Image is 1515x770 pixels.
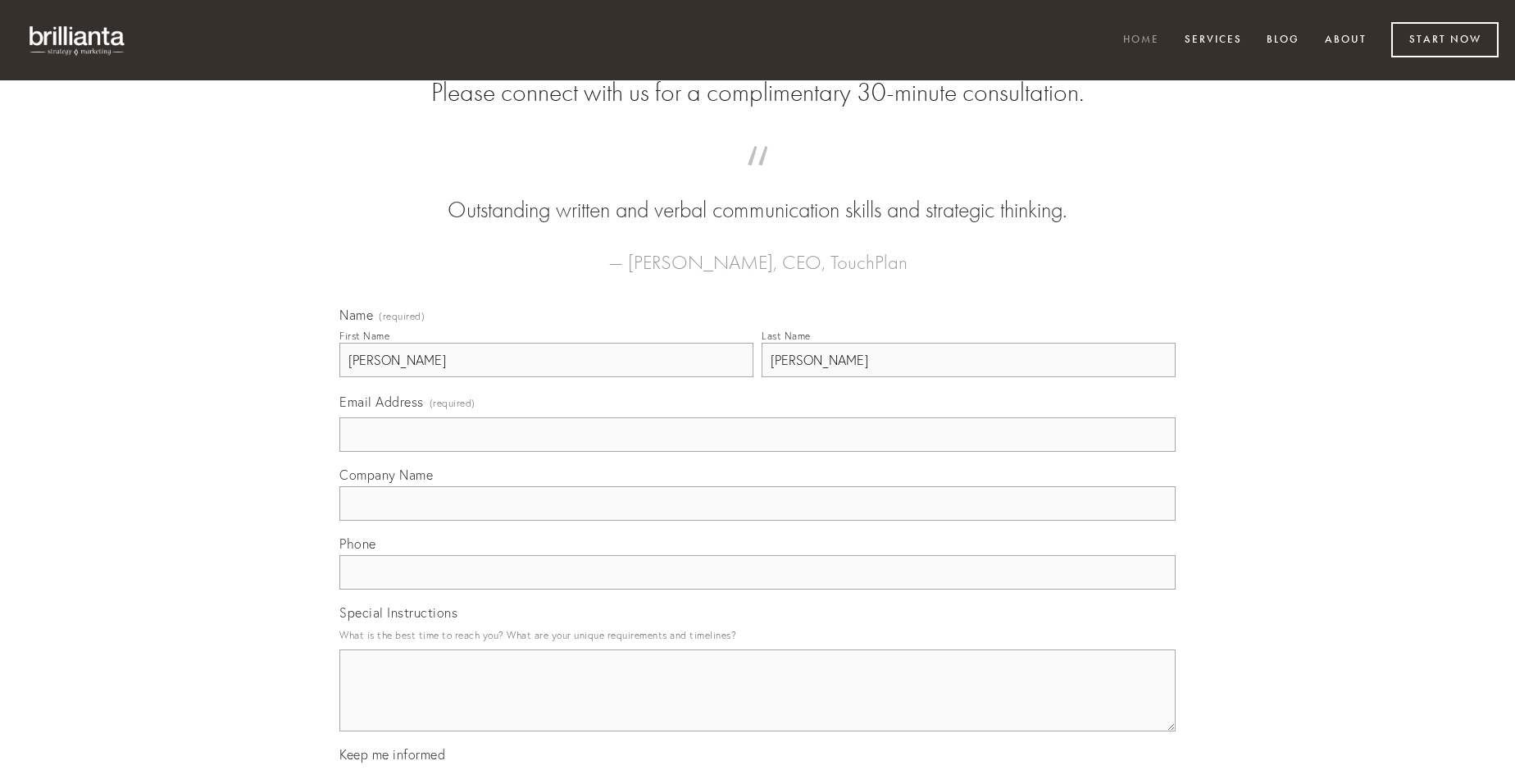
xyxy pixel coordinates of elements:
[339,535,376,552] span: Phone
[1174,27,1253,54] a: Services
[339,624,1176,646] p: What is the best time to reach you? What are your unique requirements and timelines?
[762,330,811,342] div: Last Name
[339,307,373,323] span: Name
[339,330,389,342] div: First Name
[366,226,1149,279] figcaption: — [PERSON_NAME], CEO, TouchPlan
[339,604,457,621] span: Special Instructions
[1314,27,1377,54] a: About
[366,162,1149,194] span: “
[430,392,475,414] span: (required)
[366,162,1149,226] blockquote: Outstanding written and verbal communication skills and strategic thinking.
[1391,22,1499,57] a: Start Now
[1256,27,1310,54] a: Blog
[379,312,425,321] span: (required)
[339,467,433,483] span: Company Name
[339,77,1176,108] h2: Please connect with us for a complimentary 30-minute consultation.
[16,16,139,64] img: brillianta - research, strategy, marketing
[339,746,445,763] span: Keep me informed
[1112,27,1170,54] a: Home
[339,394,424,410] span: Email Address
